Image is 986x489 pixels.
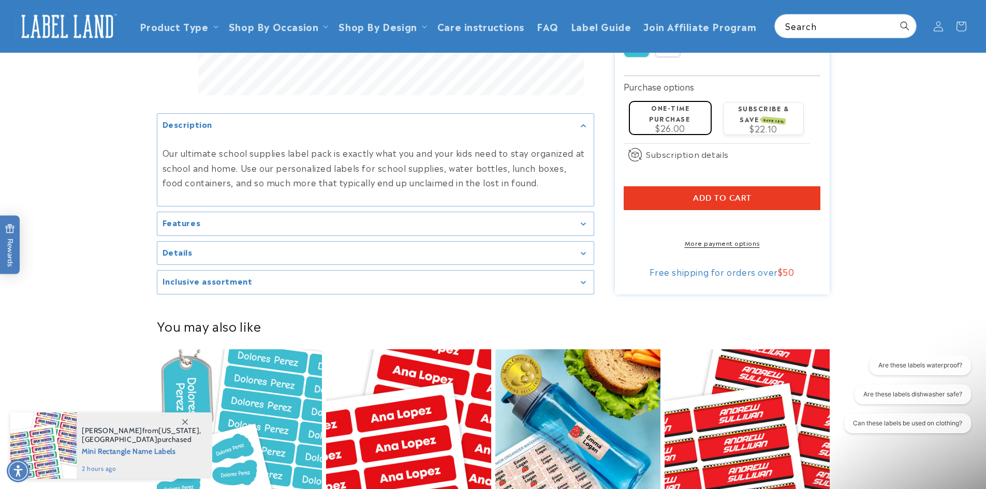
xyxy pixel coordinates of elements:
span: $26.00 [655,122,685,134]
span: Join Affiliate Program [643,20,756,32]
iframe: Gorgias Floating Chat [769,440,976,479]
span: Subscription details [646,148,729,160]
span: Mini Rectangle Name Labels [82,444,201,457]
summary: Description [157,114,594,137]
a: More payment options [624,238,820,247]
span: [US_STATE] [158,426,199,435]
button: Search [893,14,916,37]
h2: You may also like [157,318,830,334]
span: 50 [783,265,794,278]
summary: Details [157,242,594,265]
div: Accessibility Menu [7,460,30,482]
span: 2 hours ago [82,464,201,473]
a: Join Affiliate Program [637,14,762,38]
span: Rewards [5,224,15,266]
span: FAQ [537,20,558,32]
a: Care instructions [431,14,531,38]
summary: Product Type [134,14,223,38]
span: Care instructions [437,20,524,32]
span: Add to cart [693,194,752,203]
summary: Shop By Occasion [223,14,333,38]
div: Free shipping for orders over [624,266,820,277]
a: Label Land [12,6,123,46]
a: Shop By Design [339,19,417,33]
span: SAVE 15% [762,116,786,125]
summary: Inclusive assortment [157,271,594,294]
iframe: Gorgias live chat conversation starters [835,355,976,442]
button: Add to cart [624,186,820,210]
label: Subscribe & save [738,103,789,124]
h2: Features [163,217,201,228]
h2: Description [163,119,213,129]
h2: Details [163,247,193,257]
span: from , purchased [82,426,201,444]
h2: Inclusive assortment [163,276,253,286]
a: Product Type [140,19,209,33]
span: $ [778,265,783,278]
label: One-time purchase [649,103,690,123]
p: Our ultimate school supplies label pack is exactly what you and your kids need to stay organized ... [163,145,588,190]
span: $22.10 [749,122,777,135]
label: Purchase options [624,80,694,93]
span: [GEOGRAPHIC_DATA] [82,435,157,444]
img: Label Land [16,10,119,42]
span: Shop By Occasion [229,20,319,32]
a: FAQ [531,14,565,38]
a: Label Guide [565,14,638,38]
span: [PERSON_NAME] [82,426,142,435]
summary: Features [157,212,594,235]
span: Label Guide [571,20,631,32]
summary: Shop By Design [332,14,431,38]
